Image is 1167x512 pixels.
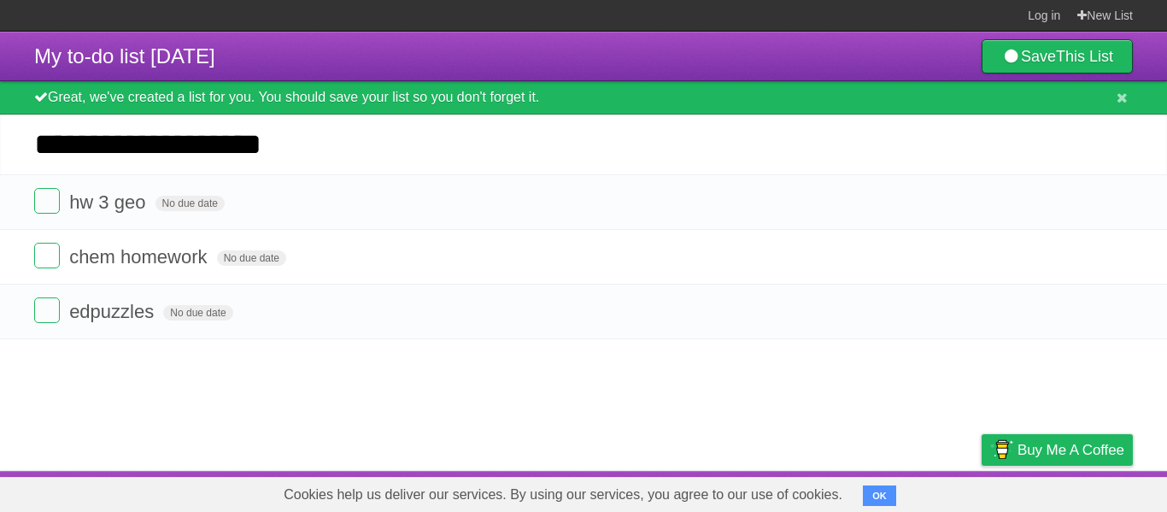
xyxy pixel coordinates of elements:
[34,188,60,214] label: Done
[901,475,939,508] a: Terms
[267,478,859,512] span: Cookies help us deliver our services. By using our services, you agree to our use of cookies.
[990,435,1013,464] img: Buy me a coffee
[34,243,60,268] label: Done
[811,475,880,508] a: Developers
[959,475,1004,508] a: Privacy
[982,39,1133,74] a: SaveThis List
[1056,48,1113,65] b: This List
[1017,435,1124,465] span: Buy me a coffee
[754,475,790,508] a: About
[34,297,60,323] label: Done
[69,246,211,268] span: chem homework
[863,486,896,506] button: OK
[34,44,215,68] span: My to-do list [DATE]
[217,250,286,266] span: No due date
[163,305,232,321] span: No due date
[982,434,1133,466] a: Buy me a coffee
[69,191,150,213] span: hw 3 geo
[69,301,158,322] span: edpuzzles
[1025,475,1133,508] a: Suggest a feature
[155,196,225,211] span: No due date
